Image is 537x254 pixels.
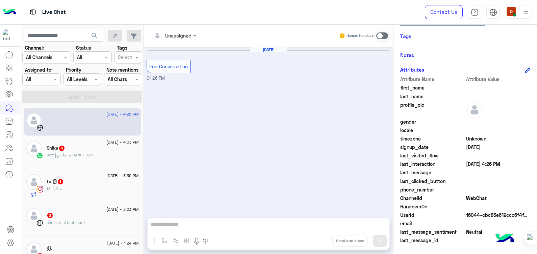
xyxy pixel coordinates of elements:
[400,76,465,83] span: Attribute Name
[466,203,531,210] span: null
[400,203,465,210] span: HandoverOn
[66,66,81,73] label: Priority
[25,44,44,51] label: Channel:
[26,208,42,223] img: defaultAdmin.png
[400,101,465,117] span: profile_pic
[25,66,53,73] label: Assigned to:
[400,186,465,193] span: phone_number
[106,139,138,145] span: [DATE] - 4:03 PM
[466,76,531,83] span: Attribute Value
[425,5,463,19] a: Contact Us
[47,179,64,184] h5: fé 𓂀
[36,152,43,159] img: WhatsApp
[400,211,465,219] span: UserId
[106,111,138,117] span: [DATE] - 4:26 PM
[26,141,42,156] img: defaultAdmin.png
[26,174,42,189] img: defaultAdmin.png
[58,179,63,184] span: 1
[400,228,465,235] span: last_message_sentiment
[3,5,16,19] img: Logo
[400,127,465,134] span: locale
[489,8,497,16] img: tab
[466,127,531,134] span: null
[466,152,531,159] span: null
[36,186,43,193] img: Instagram
[463,237,530,244] span: null
[47,246,52,252] h5: عُلّا
[149,63,188,69] span: End Conversation
[471,8,479,16] img: tab
[47,213,53,218] span: 2
[36,220,43,226] img: WebChat
[347,33,375,39] small: Human Handover
[493,227,517,251] img: hulul-logo.png
[400,195,465,202] span: ChannelId
[147,76,165,81] span: 04:26 PM
[468,5,481,19] a: tab
[522,8,530,17] img: profile
[466,195,531,202] span: 1
[400,84,465,91] span: first_name
[47,119,48,124] span: :
[400,178,465,185] span: last_clicked_button
[106,173,138,179] span: [DATE] - 3:36 PM
[22,91,142,103] button: Apply Filters
[400,93,465,100] span: last_name
[400,118,465,125] span: gender
[250,47,287,52] h6: [DATE]
[332,235,368,247] button: Send and close
[400,144,465,151] span: signup_date
[466,144,531,151] span: 2025-09-15T13:26:40.333Z
[47,152,53,157] span: Bot
[400,33,530,39] h6: Tags
[59,146,65,151] span: 4
[3,29,15,42] img: 114004088273201
[29,8,37,16] img: tab
[50,186,62,191] span: شكراً
[53,152,93,157] span: : مبيعات HANDOVER
[466,160,531,168] span: 2025-09-15T13:26:40.329Z
[466,211,531,219] span: 16044-cbc83e612ccc6f4f0479ae6591bb5952
[117,44,127,51] label: Tags
[400,220,465,227] span: email
[117,53,132,62] div: Select
[400,52,414,58] h6: Notes
[466,135,531,142] span: Unknown
[466,228,531,235] span: 0
[42,8,66,17] p: Live Chat
[47,220,85,225] span: sent an attachment
[507,7,516,16] img: userImage
[47,186,50,191] span: fé
[400,160,465,168] span: last_interaction
[466,169,531,176] span: null
[47,145,65,151] h5: Shika
[400,67,424,73] h6: Attributes
[107,240,138,246] span: [DATE] - 1:24 PM
[36,124,43,131] img: WebChat
[400,237,461,244] span: last_message_id
[400,152,465,159] span: last_visited_flow
[400,169,465,176] span: last_message
[466,118,531,125] span: null
[466,101,483,118] img: defaultAdmin.png
[86,30,103,44] button: search
[466,178,531,185] span: null
[400,135,465,142] span: timezone
[106,206,138,212] span: [DATE] - 3:03 PM
[76,44,91,51] label: Status
[106,66,138,73] label: Note mentions
[26,113,42,128] img: defaultAdmin.png
[91,32,99,40] span: search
